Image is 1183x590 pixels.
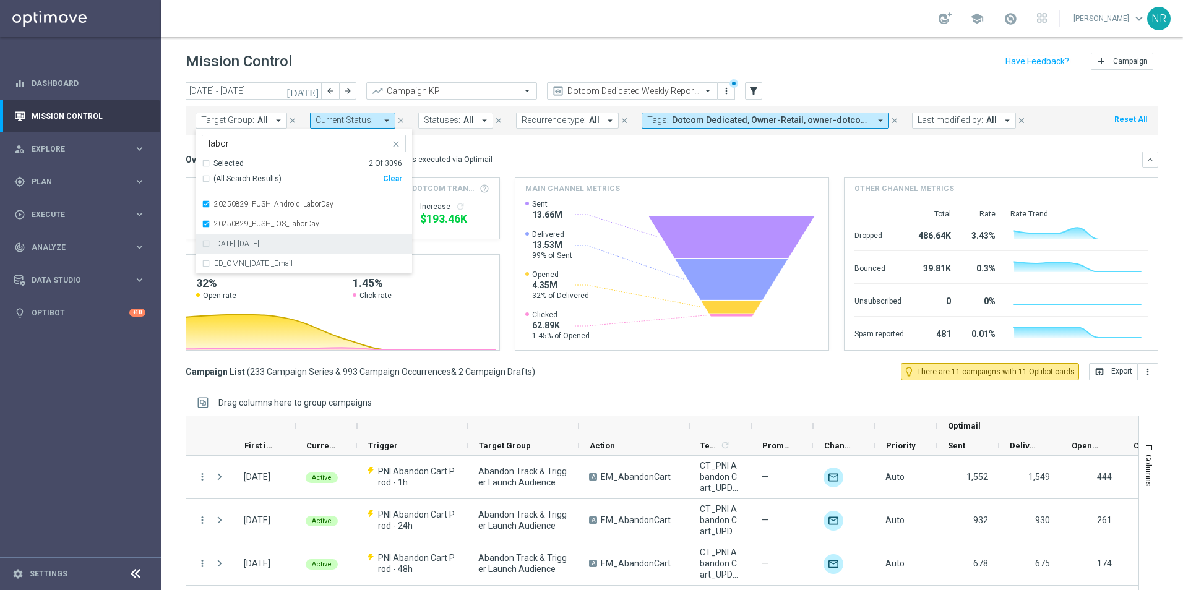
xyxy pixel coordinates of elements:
[917,366,1075,377] span: There are 11 campaigns with 11 Optibot cards
[700,503,741,537] span: CT_PNI Abandon Cart_UPDATED_OCT2024_TOUCH2
[202,214,406,234] div: 20250829_PUSH_iOS_LaborDay
[286,85,320,96] i: [DATE]
[14,209,25,220] i: play_circle_outline
[273,115,284,126] i: arrow_drop_down
[532,331,590,341] span: 1.45% of Opened
[14,275,134,286] div: Data Studio
[197,471,208,482] button: more_vert
[854,183,954,194] h4: Other channel metrics
[197,515,208,526] button: more_vert
[214,260,293,267] label: ED_OMNI_[DATE]_Email
[218,398,372,408] span: Drag columns here to group campaigns
[886,441,916,450] span: Priority
[532,291,589,301] span: 32% of Delivered
[186,53,292,71] h1: Mission Control
[901,363,1079,380] button: lightbulb_outline There are 11 campaigns with 11 Optibot cards
[729,79,738,88] div: There are unsaved changes
[1005,57,1069,66] input: Have Feedback?
[478,466,568,488] span: Abandon Track & Trigger Launch Audience
[1089,363,1138,380] button: open_in_browser Export
[369,158,402,169] div: 2 Of 3096
[824,468,843,487] img: Optimail
[312,474,332,482] span: Active
[359,291,392,301] span: Click rate
[525,183,620,194] h4: Main channel metrics
[973,558,988,568] span: 678
[721,86,731,96] i: more_vert
[257,115,268,126] span: All
[196,158,412,274] ng-dropdown-panel: Options list
[700,441,718,450] span: Templates
[824,554,843,574] img: Optimail
[1097,472,1112,482] span: 444
[418,113,493,129] button: Statuses: All arrow_drop_down
[720,440,730,450] i: refresh
[1017,116,1026,125] i: close
[1002,115,1013,126] i: arrow_drop_down
[854,224,904,244] div: Dropped
[672,115,870,126] span: Dotcom Dedicated, Owner-Retail, owner-dotcom-dedicated, owner-omni-dedicated, owner-retail
[14,67,145,100] div: Dashboard
[134,176,145,187] i: keyboard_arrow_right
[1113,57,1148,66] span: Campaign
[458,366,532,377] span: 2 Campaign Drafts
[134,208,145,220] i: keyboard_arrow_right
[14,177,146,187] button: gps_fixed Plan keyboard_arrow_right
[390,137,400,147] button: close
[32,100,145,132] a: Mission Control
[762,471,768,482] span: —
[186,542,233,586] div: Press SPACE to select this row.
[1134,441,1163,450] span: Clicked
[1035,515,1050,525] span: 930
[368,441,398,450] span: Trigger
[287,114,298,127] button: close
[854,290,904,310] div: Unsubscribed
[196,276,333,291] h2: 32%
[213,158,244,169] div: Selected
[1091,53,1153,70] button: add Campaign
[919,224,951,244] div: 486.64K
[244,471,270,482] div: 01 Sep 2025, Monday
[218,398,372,408] div: Row Groups
[1028,472,1050,482] span: 1,549
[366,82,537,100] ng-select: Campaign KPI
[186,499,233,542] div: Press SPACE to select this row.
[919,290,951,310] div: 0
[197,558,208,569] button: more_vert
[14,79,146,88] div: equalizer Dashboard
[532,209,562,220] span: 13.66M
[1072,441,1101,450] span: Opened
[14,100,145,132] div: Mission Control
[966,323,996,343] div: 0.01%
[532,280,589,291] span: 4.35M
[395,114,407,127] button: close
[589,473,597,481] span: A
[420,202,489,212] div: Increase
[1132,12,1146,25] span: keyboard_arrow_down
[1097,515,1112,525] span: 261
[186,154,225,165] h3: Overview:
[854,257,904,277] div: Bounced
[824,511,843,531] img: Optimail
[397,116,405,125] i: close
[306,441,336,450] span: Current Status
[516,113,619,129] button: Recurrence type: All arrow_drop_down
[30,570,67,578] a: Settings
[1138,363,1158,380] button: more_vert
[14,242,146,252] button: track_changes Analyze keyboard_arrow_right
[547,82,718,100] ng-select: Dotcom Dedicated Weekly Reporting
[919,257,951,277] div: 39.81K
[288,116,297,125] i: close
[203,291,236,301] span: Open rate
[479,441,531,450] span: Target Group
[948,421,981,430] span: Optimail
[762,515,768,526] span: —
[748,85,759,96] i: filter_alt
[532,250,572,260] span: 99% of Sent
[455,202,465,212] i: refresh
[1010,441,1039,450] span: Delivered
[1113,113,1148,126] button: Reset All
